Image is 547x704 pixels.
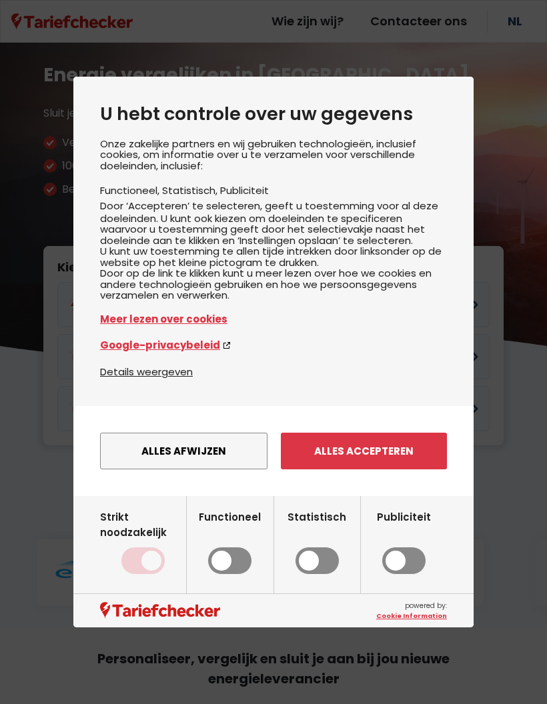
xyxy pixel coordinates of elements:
[281,433,447,469] button: Alles accepteren
[162,183,220,197] li: Statistisch
[376,601,447,621] span: powered by:
[199,509,261,575] label: Functioneel
[100,509,186,575] label: Strikt noodzakelijk
[288,509,346,575] label: Statistisch
[100,103,447,125] h2: U hebt controle over uw gegevens
[100,602,220,619] img: logo
[100,183,162,197] li: Functioneel
[376,611,447,621] a: Cookie Information
[220,183,269,197] li: Publiciteit
[100,311,447,327] a: Meer lezen over cookies
[100,364,193,379] button: Details weergeven
[100,433,267,469] button: Alles afwijzen
[100,337,447,353] a: Google-privacybeleid
[100,139,447,364] div: Onze zakelijke partners en wij gebruiken technologieën, inclusief cookies, om informatie over u t...
[377,509,431,575] label: Publiciteit
[73,406,474,496] div: menu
